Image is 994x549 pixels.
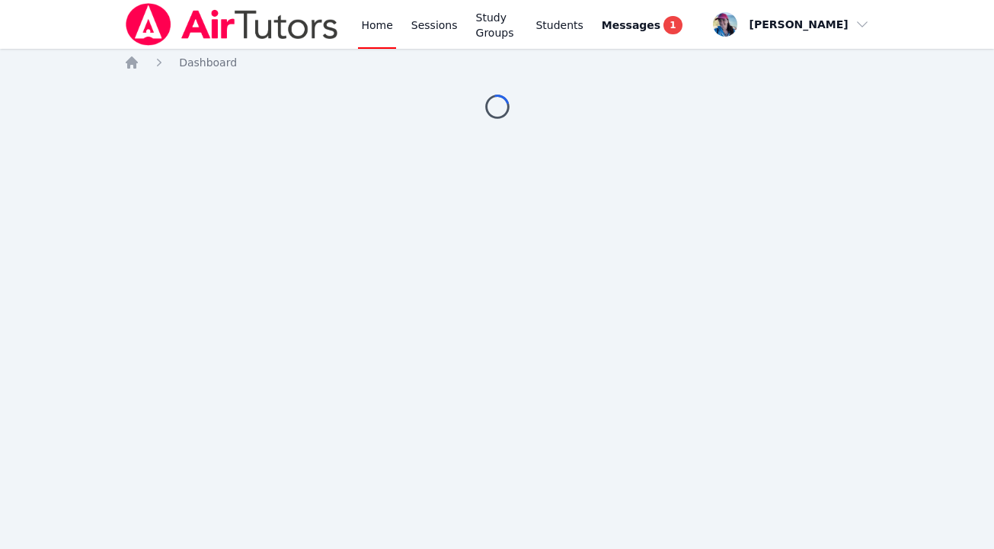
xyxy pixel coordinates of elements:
[179,56,237,69] span: Dashboard
[663,16,682,34] span: 1
[179,55,237,70] a: Dashboard
[124,3,340,46] img: Air Tutors
[124,55,870,70] nav: Breadcrumb
[602,18,660,33] span: Messages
